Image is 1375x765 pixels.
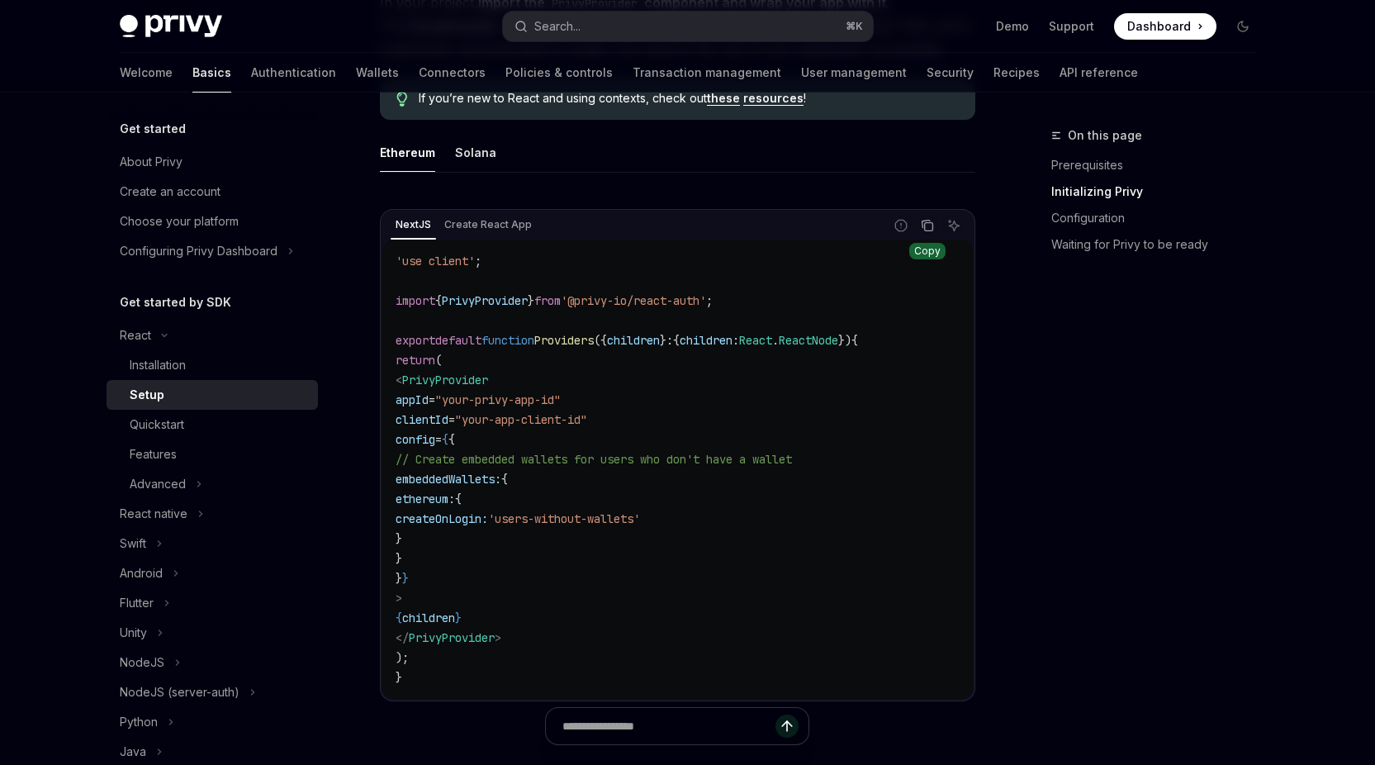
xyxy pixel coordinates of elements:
a: Features [107,440,318,469]
svg: Tip [396,92,408,107]
span: 'use client' [396,254,475,268]
span: : [733,333,739,348]
div: Android [120,563,163,583]
a: Welcome [120,53,173,93]
div: Quickstart [130,415,184,435]
span: createOnLogin: [396,511,488,526]
span: ethereum: [396,492,455,506]
div: Features [130,444,177,464]
span: } [396,571,402,586]
span: ( [435,353,442,368]
div: Copy [909,243,946,259]
a: Recipes [993,53,1040,93]
span: = [435,432,442,447]
div: React native [120,504,187,524]
span: clientId [396,412,448,427]
div: Create an account [120,182,220,202]
div: Configuring Privy Dashboard [120,241,277,261]
div: Advanced [130,474,186,494]
button: Toggle Unity section [107,618,318,648]
span: Dashboard [1127,18,1191,35]
button: Toggle React section [107,321,318,350]
button: Report incorrect code [890,215,912,236]
span: } [396,531,402,546]
a: resources [743,91,804,106]
div: Create React App [439,215,537,235]
span: children [402,611,455,625]
div: NextJS [391,215,436,235]
span: { [442,432,448,447]
span: { [396,611,402,625]
div: Choose your platform [120,211,239,231]
span: 'users-without-wallets' [488,511,640,526]
span: return [396,353,435,368]
button: Toggle NodeJS (server-auth) section [107,677,318,707]
span: default [435,333,481,348]
div: About Privy [120,152,183,172]
span: from [534,293,561,308]
a: Create an account [107,177,318,207]
a: Basics [192,53,231,93]
span: children [680,333,733,348]
span: Providers [534,333,594,348]
div: Java [120,742,146,762]
a: Wallets [356,53,399,93]
div: Unity [120,623,147,643]
span: = [429,392,435,407]
span: </ [396,630,409,645]
button: Copy the contents from the code block [917,215,938,236]
button: Toggle dark mode [1230,13,1256,40]
div: NodeJS (server-auth) [120,682,239,702]
span: > [396,591,402,606]
span: If you’re new to React and using contexts, check out ! [419,90,958,107]
div: Ethereum [380,133,435,172]
span: } [660,333,666,348]
span: ; [475,254,481,268]
span: On this page [1068,126,1142,145]
a: Transaction management [633,53,781,93]
input: Ask a question... [562,708,775,744]
span: "your-privy-app-id" [435,392,561,407]
span: embeddedWallets: [396,472,501,487]
span: ⌘ K [846,20,863,33]
span: children [607,333,660,348]
a: Authentication [251,53,336,93]
span: = [448,412,455,427]
span: { [448,432,455,447]
div: Swift [120,534,146,554]
span: ReactNode [779,333,838,348]
img: dark logo [120,15,222,38]
div: NodeJS [120,653,164,672]
button: Toggle Swift section [107,529,318,558]
span: PrivyProvider [402,373,488,387]
a: Prerequisites [1051,152,1269,178]
button: Toggle Configuring Privy Dashboard section [107,236,318,266]
button: Toggle Android section [107,558,318,588]
a: Dashboard [1114,13,1216,40]
span: > [495,630,501,645]
a: Connectors [419,53,486,93]
span: import [396,293,435,308]
span: < [396,373,402,387]
a: About Privy [107,147,318,177]
a: these [707,91,740,106]
span: React [739,333,772,348]
span: // Create embedded wallets for users who don't have a wallet [396,452,792,467]
span: }) [838,333,851,348]
span: } [528,293,534,308]
span: function [481,333,534,348]
a: Setup [107,380,318,410]
div: Solana [455,133,496,172]
span: } [396,670,402,685]
span: } [402,571,409,586]
button: Toggle Python section [107,707,318,737]
a: Quickstart [107,410,318,440]
span: { [435,293,442,308]
a: Security [927,53,974,93]
span: export [396,333,435,348]
span: '@privy-io/react-auth' [561,293,706,308]
a: Demo [996,18,1029,35]
div: Setup [130,385,164,405]
div: Installation [130,355,186,375]
button: Open search [503,12,873,41]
